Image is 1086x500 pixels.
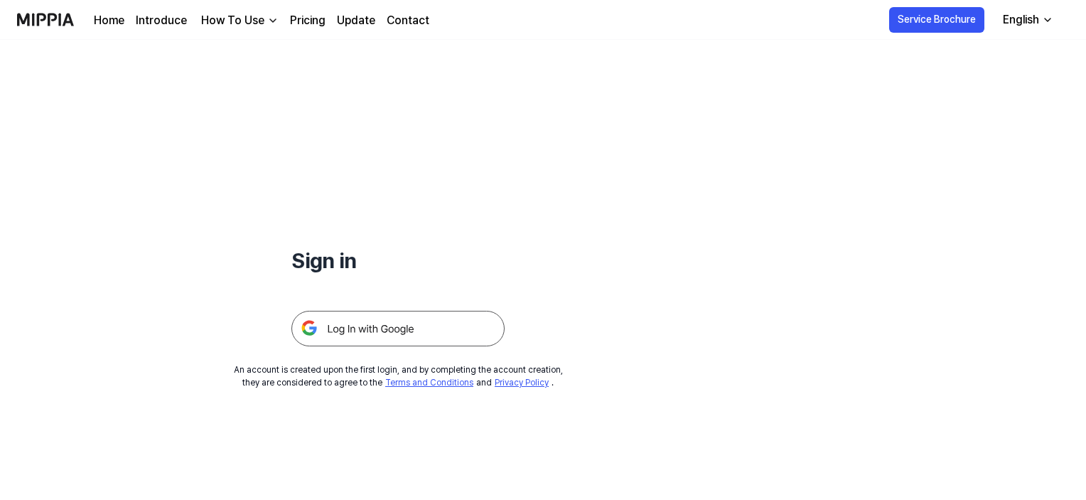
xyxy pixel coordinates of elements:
img: 구글 로그인 버튼 [291,311,505,346]
button: Service Brochure [889,7,984,33]
a: Terms and Conditions [385,378,473,388]
div: How To Use [198,12,267,29]
div: English [1000,11,1042,28]
a: Introduce [136,12,187,29]
a: Home [94,12,124,29]
img: down [267,15,279,26]
h1: Sign in [291,245,505,277]
a: Privacy Policy [495,378,549,388]
button: English [991,6,1062,34]
a: Pricing [290,12,326,29]
button: How To Use [198,12,279,29]
a: Update [337,12,375,29]
a: Contact [387,12,429,29]
div: An account is created upon the first login, and by completing the account creation, they are cons... [234,363,563,389]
